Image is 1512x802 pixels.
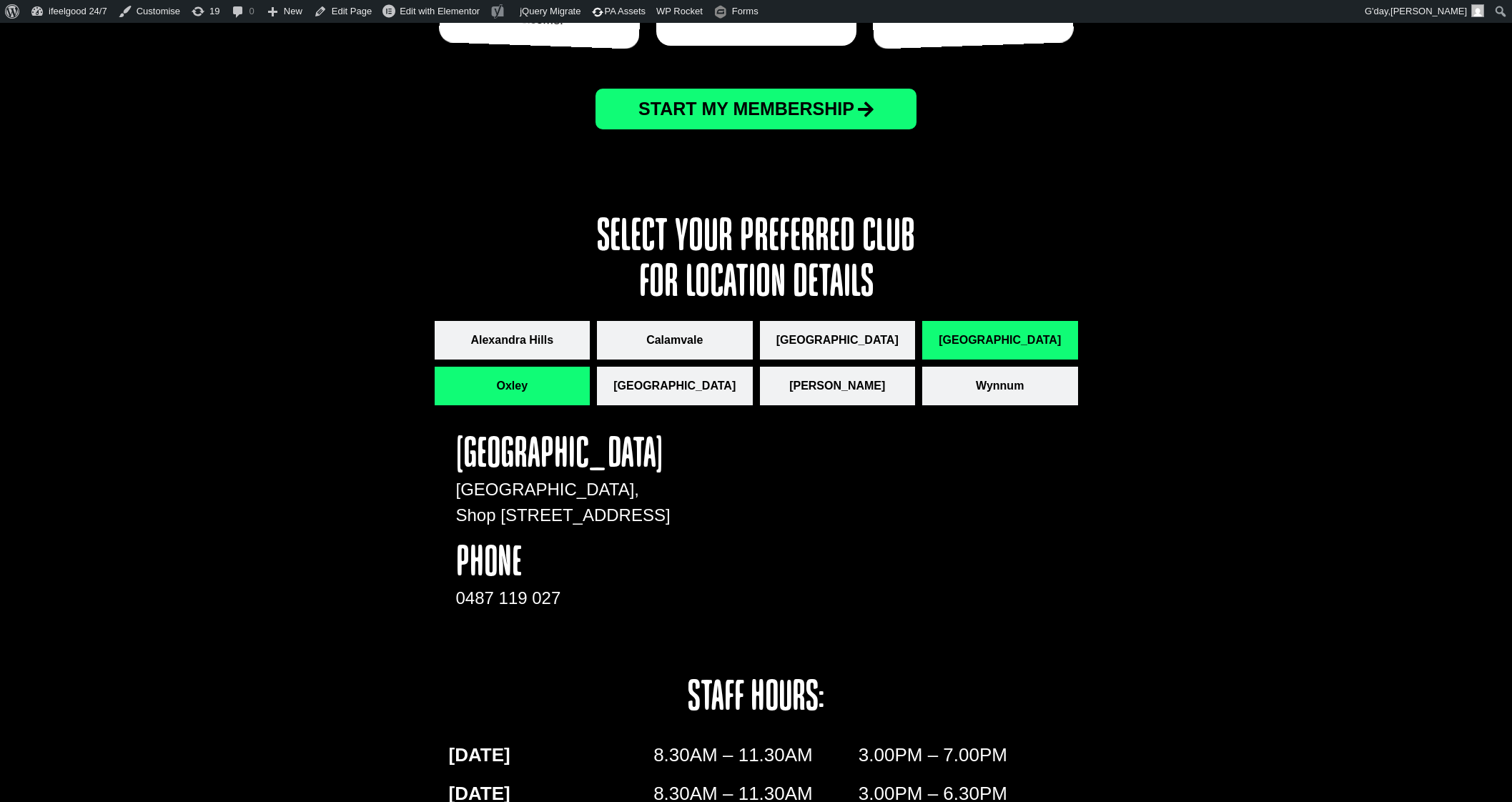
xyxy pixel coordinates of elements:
span: Wynnum [976,377,1024,395]
h4: staff hours: [580,677,932,720]
h4: phone [456,543,682,585]
span: [GEOGRAPHIC_DATA] [939,332,1061,349]
p: 3.00PM – 7.00PM [859,741,1064,769]
span: [PERSON_NAME] [1390,6,1467,16]
span: Edit with Elementor [400,6,480,16]
span: [PERSON_NAME] [789,377,885,395]
div: 8.30AM – 11.30AM [653,741,859,779]
span: Start My Membership [638,100,854,118]
h3: Select your preferred club for location details [435,215,1078,307]
span: Oxley [496,377,528,395]
div: 0487 119 027 [456,585,682,611]
span: [GEOGRAPHIC_DATA] [613,377,736,395]
span: Calamvale [646,332,703,349]
iframe: Park Village Shopping Centre, Shop 34, Cnr Horizon Drv and Riverhills Rd, Middle Park QLD 4074 [711,434,1057,648]
div: [GEOGRAPHIC_DATA], Shop [STREET_ADDRESS] [456,477,682,543]
span: [GEOGRAPHIC_DATA] [776,332,899,349]
span: Alexandra Hills [470,332,553,349]
a: Start My Membership [596,89,916,129]
p: [DATE] [449,741,654,769]
h4: [GEOGRAPHIC_DATA] [456,434,682,477]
